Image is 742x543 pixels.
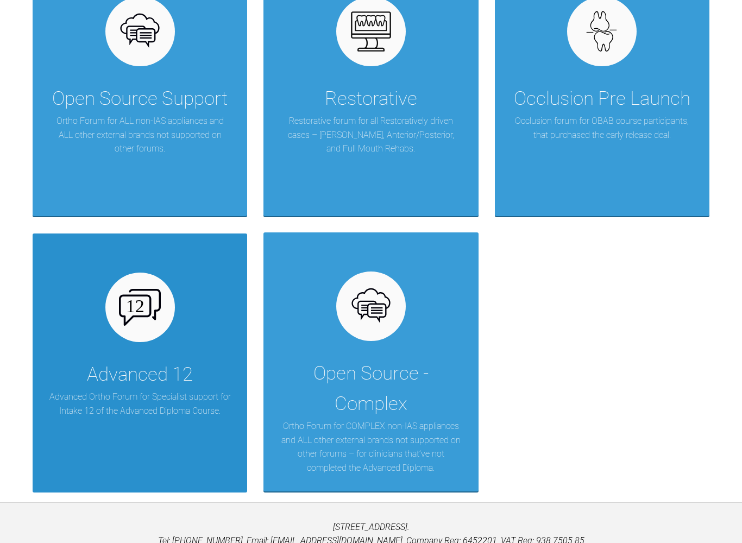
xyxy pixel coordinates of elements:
img: restorative.65e8f6b6.svg [350,11,392,53]
img: opensource.6e495855.svg [119,11,161,53]
p: Ortho Forum for COMPLEX non-IAS appliances and ALL other external brands not supported on other f... [280,419,462,475]
div: Occlusion Pre Launch [514,84,690,114]
div: Restorative [325,84,417,114]
div: Open Source - Complex [280,358,462,419]
img: advanced-12.503f70cd.svg [119,289,161,326]
img: opensource.6e495855.svg [350,286,392,327]
a: Open Source - ComplexOrtho Forum for COMPLEX non-IAS appliances and ALL other external brands not... [263,232,478,491]
p: Occlusion forum for OBAB course participants, that purchased the early release deal. [511,114,693,142]
p: Restorative forum for all Restoratively driven cases – [PERSON_NAME], Anterior/Posterior, and Ful... [280,114,462,156]
p: Advanced Ortho Forum for Specialist support for Intake 12 of the Advanced Diploma Course. [49,390,231,418]
div: Open Source Support [52,84,228,114]
img: occlusion.8ff7a01c.svg [581,11,623,53]
a: Advanced 12Advanced Ortho Forum for Specialist support for Intake 12 of the Advanced Diploma Course. [33,232,247,491]
div: Advanced 12 [87,359,193,390]
p: Ortho Forum for ALL non-IAS appliances and ALL other external brands not supported on other forums. [49,114,231,156]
